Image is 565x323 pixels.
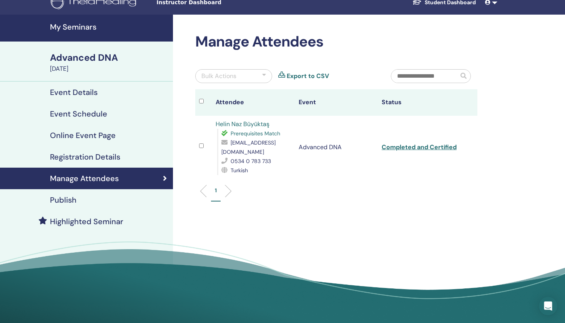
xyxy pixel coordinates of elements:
h4: Event Schedule [50,109,107,118]
h4: My Seminars [50,22,168,32]
a: Completed and Certified [382,143,457,151]
td: Advanced DNA [295,116,378,179]
p: 1 [215,186,217,195]
h4: Highlighted Seminar [50,217,123,226]
h2: Manage Attendees [195,33,477,51]
a: Advanced DNA[DATE] [45,51,173,73]
span: Prerequisites Match [231,130,280,137]
div: [DATE] [50,64,168,73]
div: Open Intercom Messenger [539,297,557,315]
a: Helin Naz Büyüktaş [216,120,269,128]
span: [EMAIL_ADDRESS][DOMAIN_NAME] [221,139,276,155]
span: Turkish [231,167,248,174]
div: Advanced DNA [50,51,168,64]
h4: Event Details [50,88,98,97]
h4: Online Event Page [50,131,116,140]
span: 0534 0 783 733 [231,158,271,165]
h4: Manage Attendees [50,174,119,183]
th: Status [378,89,461,116]
h4: Publish [50,195,76,205]
th: Event [295,89,378,116]
h4: Registration Details [50,152,120,161]
div: Bulk Actions [201,72,236,81]
a: Export to CSV [287,72,329,81]
th: Attendee [212,89,295,116]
